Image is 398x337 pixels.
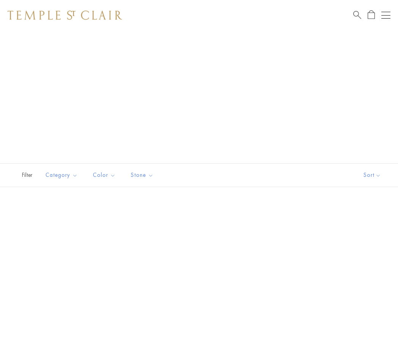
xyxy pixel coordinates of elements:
[353,10,361,20] a: Search
[89,170,121,180] span: Color
[87,167,121,184] button: Color
[8,11,122,20] img: Temple St. Clair
[125,167,159,184] button: Stone
[346,164,398,187] button: Show sort by
[42,170,83,180] span: Category
[127,170,159,180] span: Stone
[40,167,83,184] button: Category
[381,11,390,20] button: Open navigation
[368,10,375,20] a: Open Shopping Bag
